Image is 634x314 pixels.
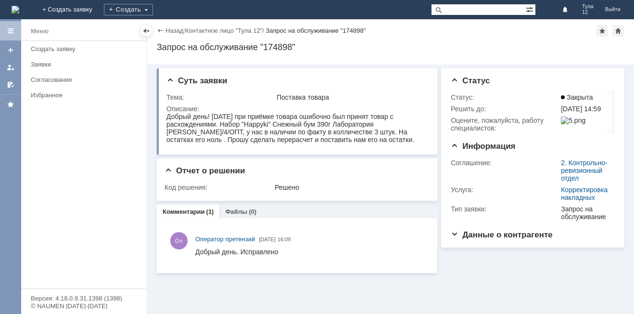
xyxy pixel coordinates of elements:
[612,25,624,37] div: Сделать домашней страницей
[561,186,608,201] a: Корректировка накладных
[451,205,559,213] div: Тип заявки:
[166,93,275,101] div: Тема:
[140,25,152,37] div: Скрыть меню
[195,235,255,244] a: Оператор претензий
[165,27,183,34] a: Назад
[31,26,49,37] div: Меню
[451,230,553,239] span: Данные о контрагенте
[185,27,266,34] div: /
[275,183,425,191] div: Решено
[3,60,18,75] a: Мои заявки
[12,6,19,13] img: logo
[561,117,585,124] img: 5.png
[561,159,608,182] a: 2. Контрольно-ревизионный отдел
[451,159,559,167] div: Соглашение:
[451,93,559,101] div: Статус:
[277,93,425,101] div: Поставка товара
[27,41,144,56] a: Создать заявку
[451,76,490,85] span: Статус
[166,105,427,113] div: Описание:
[561,105,601,113] span: [DATE] 14:59
[183,26,185,34] div: |
[31,76,140,83] div: Согласования
[27,72,144,87] a: Согласования
[31,295,137,301] div: Версия: 4.18.0.9.31.1398 (1398)
[166,76,227,85] span: Суть заявки
[266,27,366,34] div: Запрос на обслуживание "174898"
[561,93,593,101] span: Закрыта
[163,208,205,215] a: Комментарии
[451,186,559,194] div: Услуга:
[157,42,624,52] div: Запрос на обслуживание "174898"
[3,77,18,92] a: Мои согласования
[249,208,256,215] div: (0)
[12,6,19,13] a: Перейти на домашнюю страницу
[31,45,140,52] div: Создать заявку
[165,183,273,191] div: Код решения:
[165,166,245,175] span: Отчет о решении
[526,4,535,13] span: Расширенный поиск
[582,10,594,15] span: 12
[561,205,611,221] div: Запрос на обслуживание
[451,142,515,151] span: Информация
[27,57,144,72] a: Заявки
[185,27,263,34] a: Контактное лицо "Тула 12"
[31,61,140,68] div: Заявки
[582,4,594,10] span: Тула
[195,235,255,243] span: Оператор претензий
[225,208,247,215] a: Файлы
[596,25,608,37] div: Добавить в избранное
[278,236,291,242] span: 16:09
[104,4,153,15] div: Создать
[3,42,18,58] a: Создать заявку
[451,105,559,113] div: Решить до:
[259,236,276,242] span: [DATE]
[31,303,137,309] div: © NAUMEN [DATE]-[DATE]
[451,117,559,132] div: Oцените, пожалуйста, работу специалистов:
[31,92,130,99] div: Избранное
[206,208,214,215] div: (1)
